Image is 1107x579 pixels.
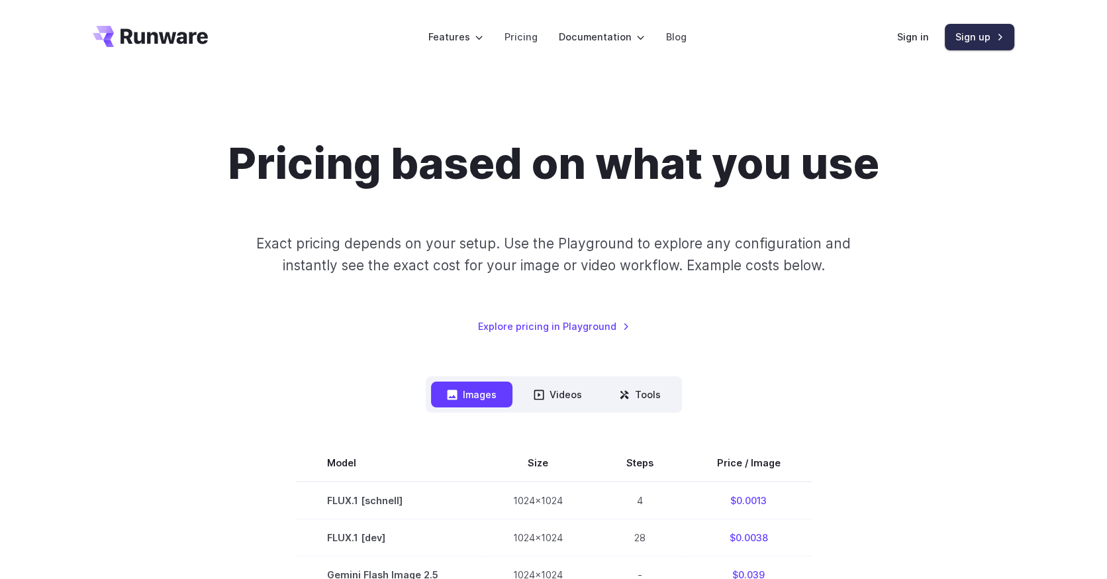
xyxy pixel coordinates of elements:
[295,445,481,482] th: Model
[431,382,512,407] button: Images
[295,482,481,519] td: FLUX.1 [schnell]
[666,29,687,44] a: Blog
[595,445,685,482] th: Steps
[945,24,1014,50] a: Sign up
[518,382,598,407] button: Videos
[595,519,685,556] td: 28
[481,519,595,556] td: 1024x1024
[559,29,645,44] label: Documentation
[685,445,812,482] th: Price / Image
[478,319,630,334] a: Explore pricing in Playground
[231,233,876,277] p: Exact pricing depends on your setup. Use the Playground to explore any configuration and instantl...
[505,29,538,44] a: Pricing
[481,482,595,519] td: 1024x1024
[428,29,483,44] label: Features
[595,482,685,519] td: 4
[685,519,812,556] td: $0.0038
[93,26,208,47] a: Go to /
[228,138,879,190] h1: Pricing based on what you use
[897,29,929,44] a: Sign in
[295,519,481,556] td: FLUX.1 [dev]
[603,382,677,407] button: Tools
[685,482,812,519] td: $0.0013
[481,445,595,482] th: Size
